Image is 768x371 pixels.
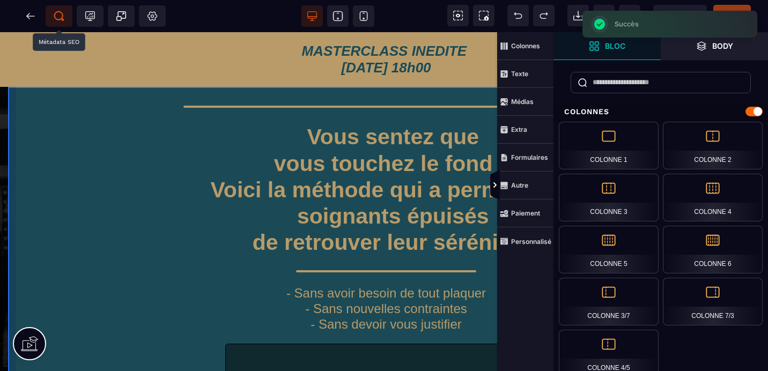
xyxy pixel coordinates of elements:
[301,5,323,27] span: Voir bureau
[663,278,763,325] div: Colonne 7/3
[559,278,659,325] div: Colonne 3/7
[605,42,625,50] strong: Bloc
[511,209,540,217] strong: Paiement
[511,238,551,246] strong: Personnalisé
[161,86,611,229] h1: Vous sentez que vous touchez le fond ? Voici la méthode qui a permis à des soignants épuisés de r...
[497,144,553,172] span: Formulaires
[567,5,589,26] span: Importer
[511,70,528,78] strong: Texte
[116,11,127,21] span: Popup
[353,5,374,27] span: Voir mobile
[619,5,640,26] span: Enregistrer
[511,181,528,189] strong: Autre
[147,11,158,21] span: Réglages Body
[46,5,72,27] span: Métadata SEO
[327,5,349,27] span: Voir tablette
[511,98,534,106] strong: Médias
[663,174,763,221] div: Colonne 4
[593,5,615,26] span: Nettoyage
[497,32,553,60] span: Colonnes
[497,172,553,199] span: Autre
[20,5,41,27] span: Retour
[553,32,661,60] span: Ouvrir les blocs
[663,226,763,273] div: Colonne 6
[511,42,540,50] strong: Colonnes
[108,5,135,27] span: Créer une alerte modale
[85,11,95,21] span: Tracking
[712,42,733,50] strong: Body
[533,5,555,26] span: Rétablir
[54,11,64,21] span: SEO
[507,5,529,26] span: Défaire
[497,60,553,88] span: Texte
[77,5,104,27] span: Code de suivi
[559,122,659,169] div: Colonne 1
[661,32,768,60] span: Ouvrir les calques
[713,5,751,26] span: Enregistrer le contenu
[16,8,756,47] text: MASTERCLASS INEDITE [DATE] 18h00
[497,227,553,255] span: Personnalisé
[447,5,469,26] span: Voir les composants
[559,174,659,221] div: Colonne 3
[559,226,659,273] div: Colonne 5
[511,153,548,161] strong: Formulaires
[161,251,611,300] h1: - Sans avoir besoin de tout plaquer - Sans nouvelles contraintes - Sans devoir vous justifier
[511,125,527,133] strong: Extra
[663,122,763,169] div: Colonne 2
[653,5,707,26] span: Aperçu
[497,199,553,227] span: Paiement
[553,169,564,202] span: Afficher les vues
[553,102,768,122] div: Colonnes
[139,5,166,27] span: Favicon
[473,5,494,26] span: Capture d'écran
[497,88,553,116] span: Médias
[497,116,553,144] span: Extra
